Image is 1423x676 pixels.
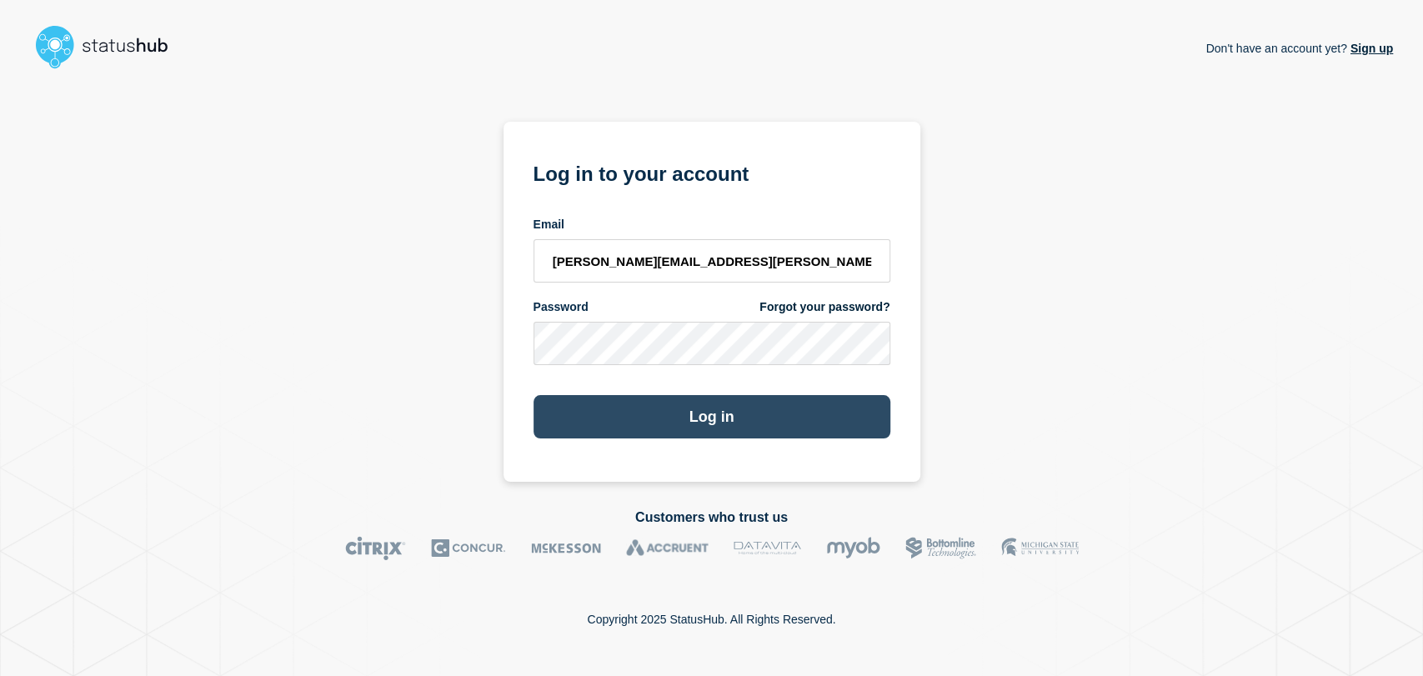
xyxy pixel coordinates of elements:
a: Forgot your password? [759,299,889,315]
span: Password [534,299,589,315]
p: Copyright 2025 StatusHub. All Rights Reserved. [587,613,835,626]
h1: Log in to your account [534,157,890,188]
img: Bottomline logo [905,536,976,560]
img: MSU logo [1001,536,1079,560]
img: Citrix logo [345,536,406,560]
input: email input [534,239,890,283]
p: Don't have an account yet? [1205,28,1393,68]
input: password input [534,322,890,365]
h2: Customers who trust us [30,510,1393,525]
button: Log in [534,395,890,438]
span: Email [534,217,564,233]
img: StatusHub logo [30,20,188,73]
img: DataVita logo [734,536,801,560]
img: McKesson logo [531,536,601,560]
img: Accruent logo [626,536,709,560]
img: Concur logo [431,536,506,560]
a: Sign up [1347,42,1393,55]
img: myob logo [826,536,880,560]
